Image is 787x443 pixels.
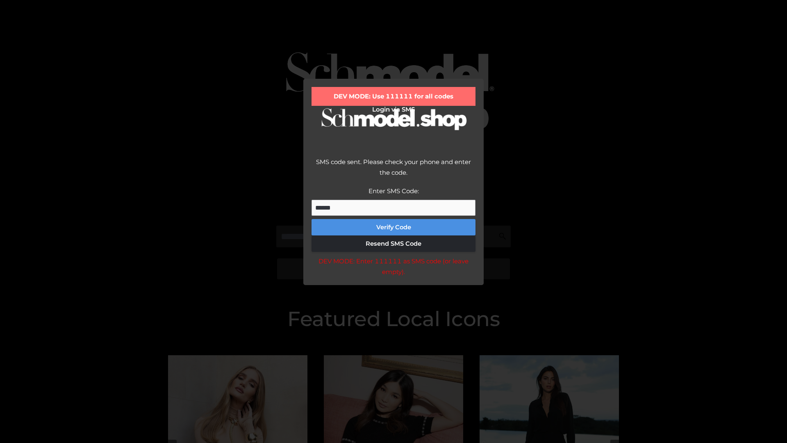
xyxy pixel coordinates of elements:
[312,235,475,252] button: Resend SMS Code
[312,106,475,113] h2: Login via SMS
[312,256,475,277] div: DEV MODE: Enter 111111 as SMS code (or leave empty).
[312,219,475,235] button: Verify Code
[368,187,419,195] label: Enter SMS Code:
[312,157,475,186] div: SMS code sent. Please check your phone and enter the code.
[312,87,475,106] div: DEV MODE: Use 111111 for all codes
